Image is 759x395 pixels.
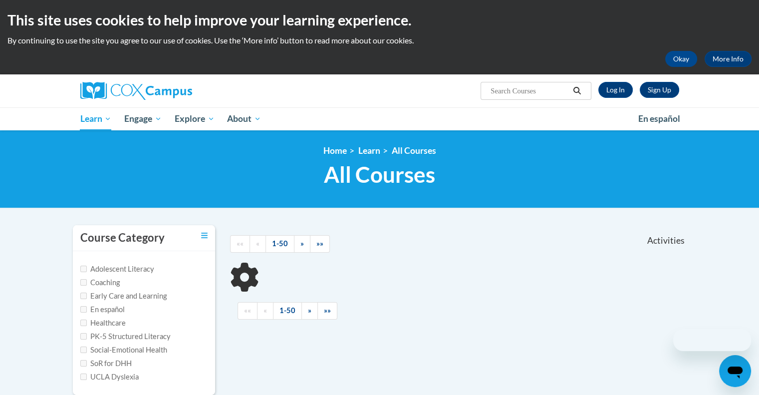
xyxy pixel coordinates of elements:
[80,320,87,326] input: Checkbox for Options
[490,85,569,97] input: Search Courses
[263,306,267,315] span: «
[638,113,680,124] span: En español
[80,264,154,275] label: Adolescent Literacy
[273,302,302,320] a: 1-50
[118,107,168,130] a: Engage
[250,235,266,253] a: Previous
[201,230,208,241] a: Toggle collapse
[80,306,87,313] input: Checkbox for Options
[238,302,257,320] a: Begining
[74,107,118,130] a: Learn
[665,51,697,67] button: Okay
[7,35,752,46] p: By continuing to use the site you agree to our use of cookies. Use the ‘More info’ button to read...
[569,85,584,97] button: Search
[80,347,87,353] input: Checkbox for Options
[300,239,304,248] span: »
[324,306,331,315] span: »»
[358,145,380,156] a: Learn
[673,329,751,351] iframe: Message from company
[80,372,139,383] label: UCLA Dyslexia
[227,113,261,125] span: About
[316,239,323,248] span: »»
[80,318,126,329] label: Healthcare
[323,145,347,156] a: Home
[80,360,87,367] input: Checkbox for Options
[80,293,87,299] input: Checkbox for Options
[237,239,244,248] span: ««
[80,113,111,125] span: Learn
[310,235,330,253] a: End
[230,235,250,253] a: Begining
[640,82,679,98] a: Register
[392,145,436,156] a: All Courses
[80,304,125,315] label: En español
[7,10,752,30] h2: This site uses cookies to help improve your learning experience.
[175,113,215,125] span: Explore
[324,161,435,188] span: All Courses
[80,291,167,302] label: Early Care and Learning
[168,107,221,130] a: Explore
[124,113,162,125] span: Engage
[244,306,251,315] span: ««
[80,331,171,342] label: PK-5 Structured Literacy
[294,235,310,253] a: Next
[80,333,87,340] input: Checkbox for Options
[80,279,87,286] input: Checkbox for Options
[647,235,685,246] span: Activities
[598,82,633,98] a: Log In
[719,355,751,387] iframe: Button to launch messaging window
[308,306,311,315] span: »
[265,235,294,253] a: 1-50
[80,230,165,246] h3: Course Category
[256,239,259,248] span: «
[80,345,167,356] label: Social-Emotional Health
[80,82,270,100] a: Cox Campus
[80,374,87,380] input: Checkbox for Options
[65,107,694,130] div: Main menu
[301,302,318,320] a: Next
[80,266,87,272] input: Checkbox for Options
[221,107,267,130] a: About
[80,277,120,288] label: Coaching
[705,51,752,67] a: More Info
[80,82,192,100] img: Cox Campus
[632,108,687,129] a: En español
[317,302,337,320] a: End
[257,302,273,320] a: Previous
[80,358,132,369] label: SoR for DHH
